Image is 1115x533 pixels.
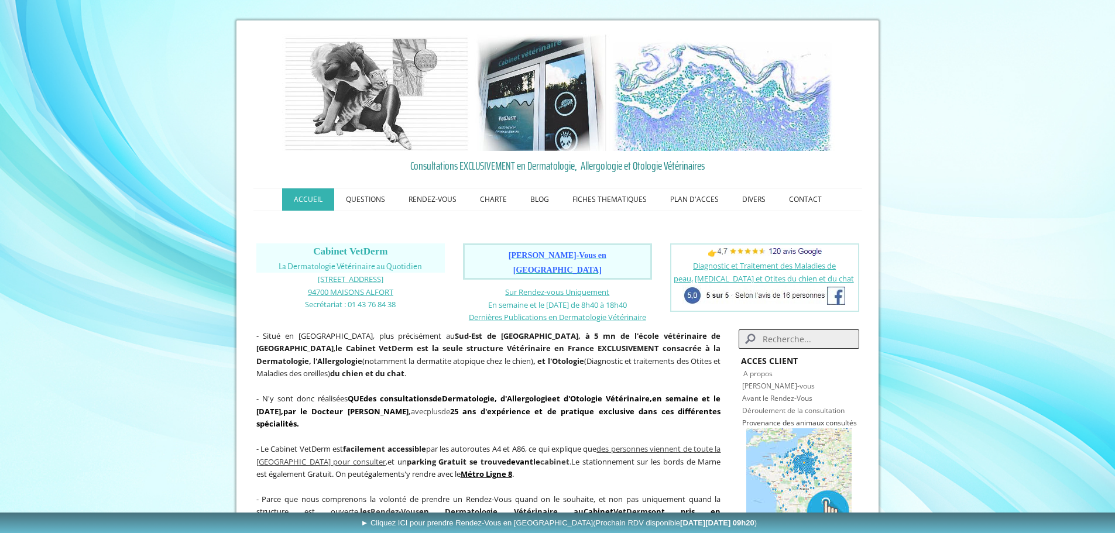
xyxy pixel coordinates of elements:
strong: des [363,393,376,404]
span: Dernières Publications en Dermatologie Vétérinaire [469,312,646,322]
a: PLAN D'ACCES [658,188,730,211]
span: ► Cliquez ICI pour prendre Rendez-Vous en [GEOGRAPHIC_DATA] [361,518,757,527]
b: , [283,406,411,417]
strong: accessible [387,443,426,454]
b: France EXCLUSIVEMENT consacrée à la Dermatologie, l'Allergologie [256,343,721,366]
span: Cabinet VetDerm [313,246,387,257]
span: - Situé en [GEOGRAPHIC_DATA], plus précisément au , (notamment la dermatite atopique chez le chie... [256,331,721,379]
span: également [364,469,401,479]
span: 94700 MAISONS ALFORT [308,287,393,297]
span: devant [506,456,533,467]
a: Diagnostic et Traitement des Maladies de peau, [674,260,836,284]
a: CHARTE [468,188,519,211]
span: cabinet [540,456,569,467]
a: Dermatologie [442,393,495,404]
span: Cabinet [584,506,613,517]
strong: de , d' et d' [380,393,634,404]
span: [STREET_ADDRESS] [318,274,383,284]
a: [MEDICAL_DATA] et Otites du chien et du chat [695,273,854,284]
a: consultations [380,393,433,404]
a: A propos [743,369,773,379]
a: [PERSON_NAME]-Vous en [GEOGRAPHIC_DATA] [509,252,606,274]
a: des personnes viennent de toute la [GEOGRAPHIC_DATA] pour consulter [256,443,721,467]
span: - N'y sont donc réalisées [256,393,721,429]
a: [PERSON_NAME]-vous [742,381,815,391]
b: [DATE][DATE] 09h20 [680,518,754,527]
span: par le Docteur [PERSON_NAME] [283,406,409,417]
strong: les [360,506,419,517]
a: FICHES THEMATIQUES [561,188,658,211]
a: aire [634,393,650,404]
span: ou [406,506,416,517]
a: Otologie Vétérin [570,393,634,404]
a: QUESTIONS [334,188,397,211]
span: s [416,506,419,517]
b: Cabinet VetDerm est la seule structure Vétérinaire en [346,343,565,353]
a: 94700 MAISONS ALFORT [308,286,393,297]
span: En semaine et le [DATE] de 8h40 à 18h40 [488,300,627,310]
strong: QUE [348,393,363,404]
a: ACCUEIL [282,188,334,211]
span: . [569,456,571,467]
span: plus [427,406,441,417]
span: . [461,469,514,479]
strong: 25 ans d'expérience et de pratique exclusive dans ces différentes spécialités. [256,406,721,429]
strong: , [650,393,652,404]
span: - Le Cabinet VetDerm est par les autoroutes A4 et A86, ce qui explique que et un Le stationnement... [256,443,721,479]
strong: le [335,343,342,353]
strong: ACCES CLIENT [741,355,798,366]
span: P [742,418,746,428]
strong: du chien et du chat [330,368,404,379]
span: parking Gratuit se trouve le [407,456,569,467]
span: , [256,443,721,467]
input: Search [739,329,859,349]
strong: Sud-Est de [GEOGRAPHIC_DATA], à 5 mn de l'école vétérinaire de [GEOGRAPHIC_DATA] [256,331,721,354]
span: avec de [256,393,721,429]
span: [PERSON_NAME]-Vous en [GEOGRAPHIC_DATA] [509,251,606,274]
a: RENDEZ-VOUS [397,188,468,211]
span: 👉 [708,247,822,258]
span: - Parce que nous comprenons la volonté de prendre un Rendez-Vous quand on le souhaite, et non pas... [256,494,721,517]
a: BLOG [519,188,561,211]
span: facilement [343,443,385,454]
a: DIVERS [730,188,777,211]
span: Secrétariat : 01 43 76 84 38 [305,299,396,310]
a: Déroulement de la consultation [742,405,845,415]
span: en semaine et le [DATE] [256,393,721,417]
a: Avant le Rendez-Vous [742,393,812,403]
span: La Dermatologie Vétérinaire au Quotidien [279,262,422,271]
a: Dernières Publications en Dermatologie Vétérinaire [469,311,646,322]
a: Consultations EXCLUSIVEMENT en Dermatologie, Allergologie et Otologie Vétérinaires [256,157,859,174]
a: Allergologie [507,393,552,404]
a: Métro Ligne 8 [461,469,512,479]
span: Rendez-V [370,506,406,517]
span: des animaux consultés [783,418,857,428]
span: (Prochain RDV disponible ) [593,518,757,527]
a: Sur Rendez-vous Uniquement [505,287,609,297]
span: en Dermatologie Vétérinaire au VetDerm [419,506,648,517]
a: rovenance [746,418,781,428]
a: CONTACT [777,188,833,211]
a: [STREET_ADDRESS] [318,273,383,284]
span: , [281,406,283,417]
b: , et l'Otologie [533,356,584,366]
